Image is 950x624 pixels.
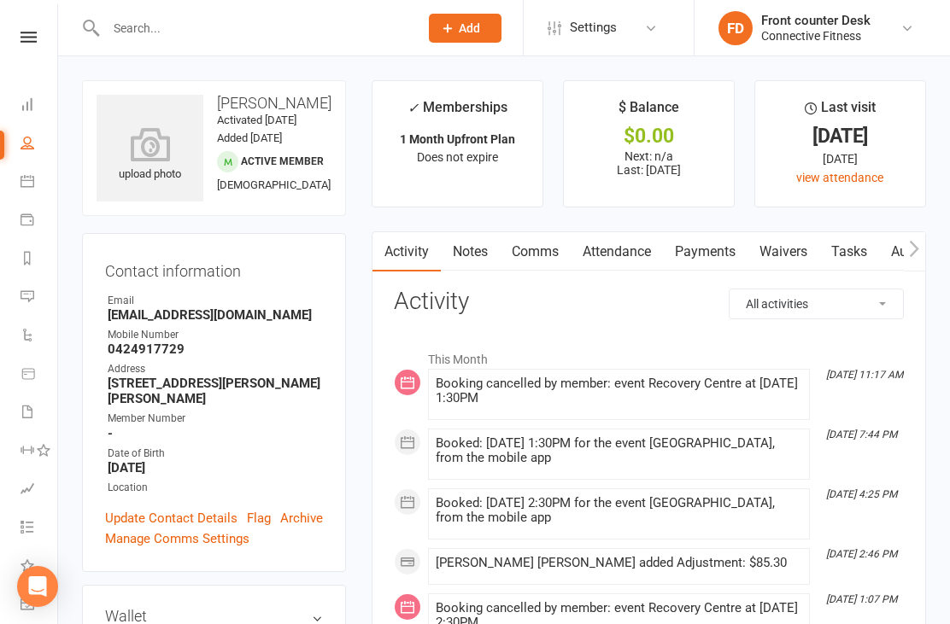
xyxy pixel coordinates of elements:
div: Memberships [408,96,507,128]
div: Booked: [DATE] 1:30PM for the event [GEOGRAPHIC_DATA], from the mobile app [436,436,802,465]
div: Front counter Desk [761,13,871,28]
time: Activated [DATE] [217,114,296,126]
a: Comms [500,232,571,271]
div: [DATE] [771,149,910,168]
div: FD [718,11,753,45]
div: Email [108,293,323,309]
a: Activity [372,232,441,271]
a: Product Sales [21,356,59,394]
i: [DATE] 4:25 PM [826,488,897,500]
span: [DEMOGRAPHIC_DATA] [217,178,331,191]
i: [DATE] 7:44 PM [826,429,897,440]
div: upload photo [97,127,203,184]
i: [DATE] 1:07 PM [826,593,897,605]
h3: Contact information [105,256,323,280]
strong: 0424917729 [108,341,323,357]
button: Add [429,14,501,43]
div: Connective Fitness [761,28,871,44]
div: [DATE] [771,127,910,145]
div: Location [108,480,323,496]
span: Active member [241,155,324,167]
a: What's New [21,548,59,586]
div: Booked: [DATE] 2:30PM for the event [GEOGRAPHIC_DATA], from the mobile app [436,496,802,525]
div: Open Intercom Messenger [17,566,58,607]
div: Address [108,361,323,377]
div: Booking cancelled by member: event Recovery Centre at [DATE] 1:30PM [436,376,802,405]
div: $0.00 [579,127,718,145]
div: Mobile Number [108,327,323,343]
h3: [PERSON_NAME] [97,95,331,112]
a: Tasks [819,232,879,271]
a: Dashboard [21,87,59,125]
a: Attendance [571,232,663,271]
a: Notes [441,232,500,271]
a: Calendar [21,164,59,202]
p: Next: n/a Last: [DATE] [579,149,718,177]
a: Waivers [748,232,819,271]
h3: Activity [394,289,904,315]
span: Add [459,21,480,35]
strong: - [108,426,323,441]
time: Added [DATE] [217,131,282,144]
div: Date of Birth [108,446,323,462]
a: Payments [21,202,59,241]
a: view attendance [796,171,883,184]
strong: [DATE] [108,460,323,475]
a: People [21,125,59,164]
input: Search... [101,16,407,40]
i: [DATE] 2:46 PM [826,548,897,560]
div: [PERSON_NAME] [PERSON_NAME] added Adjustment: $85.30 [436,556,802,570]
a: Reports [21,241,59,279]
strong: 1 Month Upfront Plan [400,132,515,146]
div: Member Number [108,411,323,427]
span: Settings [570,9,617,47]
a: Flag [247,508,271,528]
a: Archive [280,508,323,528]
a: Update Contact Details [105,508,237,528]
a: Payments [663,232,748,271]
a: Assessments [21,471,59,510]
span: Does not expire [417,150,498,164]
i: [DATE] 11:17 AM [826,369,903,381]
strong: [STREET_ADDRESS][PERSON_NAME][PERSON_NAME] [108,376,323,406]
a: Manage Comms Settings [105,528,249,549]
div: $ Balance [619,96,679,127]
li: This Month [394,341,904,369]
i: ✓ [408,100,419,116]
div: Last visit [805,96,876,127]
strong: [EMAIL_ADDRESS][DOMAIN_NAME] [108,307,323,323]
